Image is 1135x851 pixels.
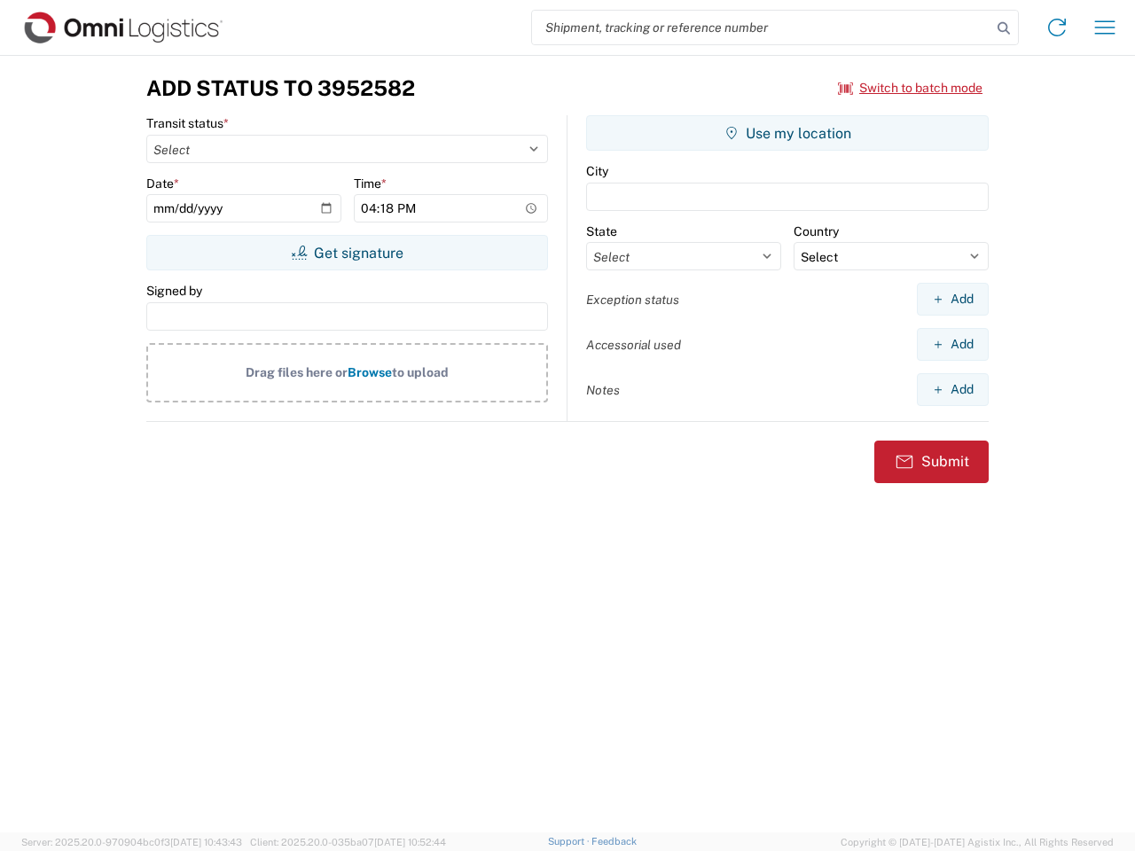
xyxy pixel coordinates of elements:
[146,75,415,101] h3: Add Status to 3952582
[591,836,637,847] a: Feedback
[794,223,839,239] label: Country
[21,837,242,847] span: Server: 2025.20.0-970904bc0f3
[917,283,989,316] button: Add
[586,337,681,353] label: Accessorial used
[170,837,242,847] span: [DATE] 10:43:43
[586,115,989,151] button: Use my location
[586,292,679,308] label: Exception status
[146,176,179,191] label: Date
[354,176,387,191] label: Time
[586,223,617,239] label: State
[586,163,608,179] label: City
[917,373,989,406] button: Add
[146,235,548,270] button: Get signature
[532,11,991,44] input: Shipment, tracking or reference number
[548,836,592,847] a: Support
[348,365,392,379] span: Browse
[250,837,446,847] span: Client: 2025.20.0-035ba07
[917,328,989,361] button: Add
[146,283,202,299] label: Signed by
[246,365,348,379] span: Drag files here or
[586,382,620,398] label: Notes
[146,115,229,131] label: Transit status
[874,441,989,483] button: Submit
[392,365,449,379] span: to upload
[838,74,982,103] button: Switch to batch mode
[374,837,446,847] span: [DATE] 10:52:44
[841,834,1114,850] span: Copyright © [DATE]-[DATE] Agistix Inc., All Rights Reserved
